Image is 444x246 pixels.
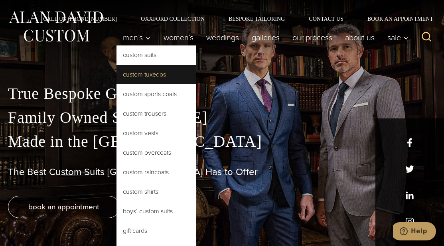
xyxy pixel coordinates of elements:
[116,124,196,143] a: Custom Vests
[116,202,196,221] a: Boys’ Custom Suits
[381,30,413,45] button: Sale sub menu toggle
[116,85,196,104] a: Custom Sports Coats
[116,182,196,201] a: Custom Shirts
[8,166,436,178] h1: The Best Custom Suits [GEOGRAPHIC_DATA] Has to Offer
[245,30,286,45] a: Galleries
[339,30,381,45] a: About Us
[31,16,129,22] a: Call Us [PHONE_NUMBER]
[116,65,196,84] a: Custom Tuxedos
[116,30,413,45] nav: Primary Navigation
[116,104,196,123] a: Custom Trousers
[31,16,436,22] nav: Secondary Navigation
[116,163,196,182] a: Custom Raincoats
[116,221,196,240] a: Gift Cards
[8,9,104,44] img: Alan David Custom
[200,30,245,45] a: weddings
[28,201,99,213] span: book an appointment
[129,16,217,22] a: Oxxford Collection
[297,16,355,22] a: Contact Us
[286,30,339,45] a: Our Process
[116,30,157,45] button: Men’s sub menu toggle
[8,196,120,218] a: book an appointment
[217,16,297,22] a: Bespoke Tailoring
[8,82,436,154] p: True Bespoke Garments Family Owned Since [DATE] Made in the [GEOGRAPHIC_DATA]
[157,30,200,45] a: Women’s
[355,16,436,22] a: Book an Appointment
[116,45,196,65] a: Custom Suits
[393,222,436,242] iframe: Opens a widget where you can chat to one of our agents
[116,143,196,162] a: Custom Overcoats
[417,28,436,47] button: View Search Form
